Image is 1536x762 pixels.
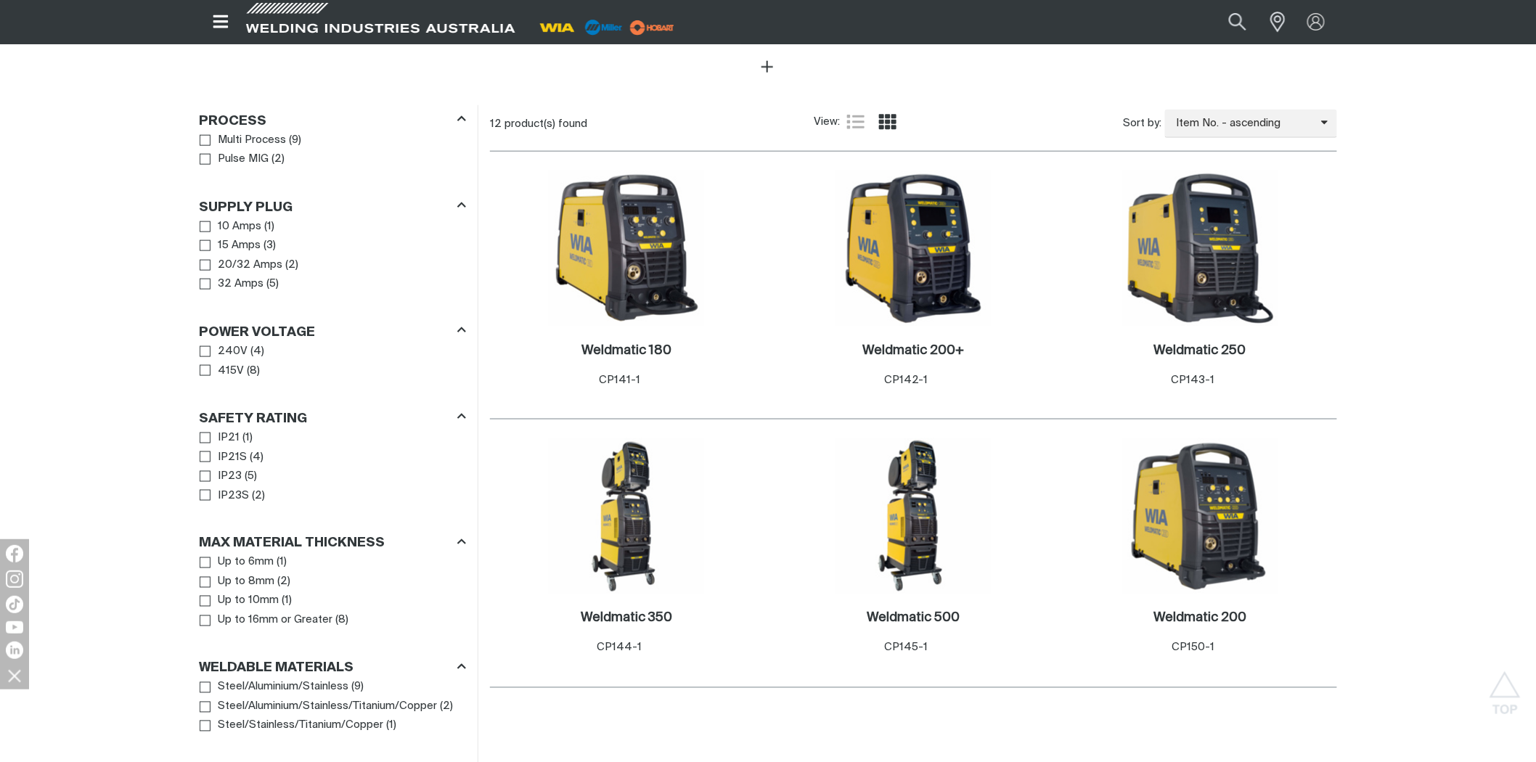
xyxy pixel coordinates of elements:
[200,361,244,381] a: 415V
[200,342,465,380] ul: Power Voltage
[200,486,249,506] a: IP23S
[814,114,840,131] span: View:
[200,678,465,736] ul: Weldable Materials
[285,257,298,274] span: ( 2 )
[200,467,242,486] a: IP23
[200,448,247,467] a: IP21S
[626,22,679,33] a: miller
[836,438,991,594] img: Weldmatic 500
[199,409,466,428] div: Safety Rating
[218,613,332,629] span: Up to 16mm or Greater
[862,344,964,357] h2: Weldmatic 200+
[199,536,385,552] h3: Max Material Thickness
[199,660,354,677] h3: Weldable Materials
[867,610,960,627] a: Weldmatic 500
[6,545,23,562] img: Facebook
[200,131,465,169] ul: Process
[199,411,307,427] h3: Safety Rating
[1489,671,1521,704] button: Scroll to top
[289,132,301,149] span: ( 9 )
[490,117,814,131] div: 12
[250,343,264,360] span: ( 4 )
[862,343,964,359] a: Weldmatic 200+
[218,237,261,254] span: 15 Amps
[351,679,364,696] span: ( 9 )
[581,610,672,627] a: Weldmatic 350
[200,573,274,592] a: Up to 8mm
[218,151,269,168] span: Pulse MIG
[218,679,348,696] span: Steel/Aluminium/Stainless
[1123,115,1161,132] span: Sort by:
[199,658,466,678] div: Weldable Materials
[597,642,642,653] span: CP144-1
[199,533,466,553] div: Max Material Thickness
[218,276,264,292] span: 32 Amps
[199,113,266,130] h3: Process
[847,113,865,131] a: List view
[335,613,348,629] span: ( 8 )
[242,430,253,446] span: ( 1 )
[199,197,466,216] div: Supply Plug
[199,200,293,216] h3: Supply Plug
[1122,438,1278,594] img: Weldmatic 200
[245,468,257,485] span: ( 5 )
[6,570,23,588] img: Instagram
[218,574,274,591] span: Up to 8mm
[200,591,279,611] a: Up to 10mm
[247,363,260,380] span: ( 8 )
[218,257,282,274] span: 20/32 Amps
[264,237,276,254] span: ( 3 )
[200,217,261,237] a: 10 Amps
[218,699,437,716] span: Steel/Aluminium/Stainless/Titanium/Copper
[626,17,679,38] img: miller
[218,363,244,380] span: 415V
[218,449,247,466] span: IP21S
[200,255,282,275] a: 20/32 Amps
[199,324,315,341] h3: Power Voltage
[218,132,286,149] span: Multi Process
[277,574,290,591] span: ( 2 )
[200,428,465,505] ul: Safety Rating
[218,488,249,504] span: IP23S
[599,374,640,385] span: CP141-1
[885,642,928,653] span: CP145-1
[6,642,23,659] img: LinkedIn
[200,149,269,169] a: Pulse MIG
[885,374,928,385] span: CP142-1
[218,718,383,734] span: Steel/Stainless/Titanium/Copper
[218,430,240,446] span: IP21
[6,621,23,634] img: YouTube
[1213,6,1262,38] button: Search products
[218,554,274,571] span: Up to 6mm
[200,131,286,150] a: Multi Process
[200,697,437,717] a: Steel/Aluminium/Stainless/Titanium/Copper
[218,343,248,360] span: 240V
[490,105,1337,142] section: Product list controls
[200,217,465,294] ul: Supply Plug
[440,699,453,716] span: ( 2 )
[250,449,264,466] span: ( 4 )
[1154,343,1246,359] a: Weldmatic 250
[581,343,671,359] a: Weldmatic 180
[200,716,383,736] a: Steel/Stainless/Titanium/Copper
[1172,374,1215,385] span: CP143-1
[1153,612,1246,625] h2: Weldmatic 200
[6,596,23,613] img: TikTok
[1154,344,1246,357] h2: Weldmatic 250
[199,110,466,130] div: Process
[581,344,671,357] h2: Weldmatic 180
[266,276,279,292] span: ( 5 )
[200,553,465,630] ul: Max Material Thickness
[1165,115,1321,132] span: Item No. - ascending
[1122,171,1278,326] img: Weldmatic 250
[271,151,285,168] span: ( 2 )
[200,611,332,631] a: Up to 16mm or Greater
[200,274,264,294] a: 32 Amps
[200,428,240,448] a: IP21
[282,593,292,610] span: ( 1 )
[200,236,261,255] a: 15 Amps
[218,593,279,610] span: Up to 10mm
[581,612,672,625] h2: Weldmatic 350
[836,171,991,326] img: Weldmatic 200+
[549,438,704,594] img: Weldmatic 350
